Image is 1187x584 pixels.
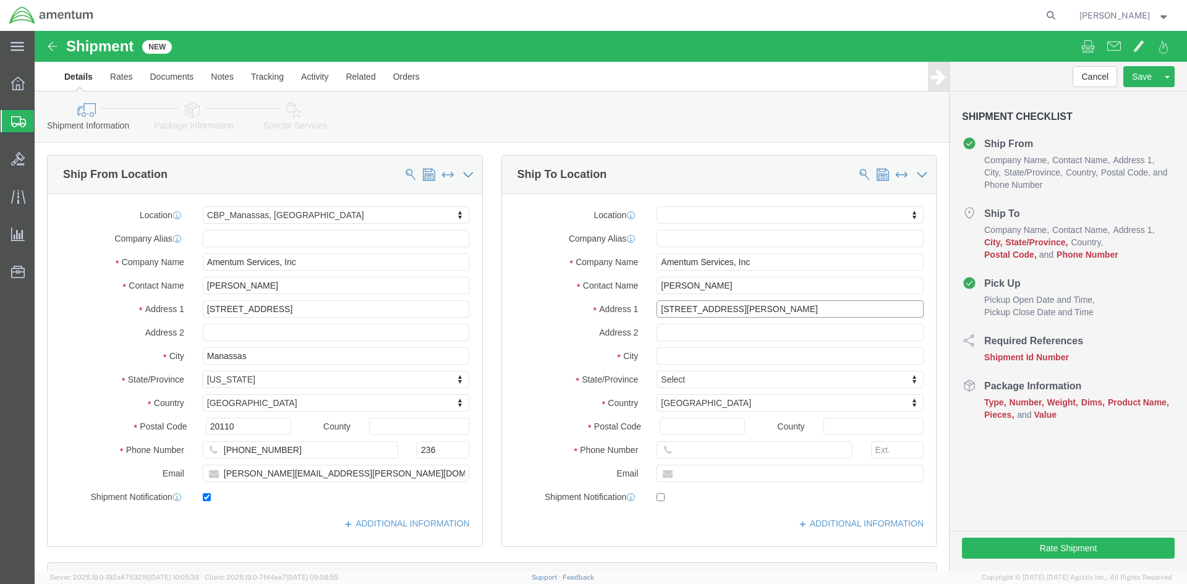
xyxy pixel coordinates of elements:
span: Client: 2025.19.0-7f44ea7 [205,573,338,581]
img: logo [9,6,94,25]
span: Copyright © [DATE]-[DATE] Agistix Inc., All Rights Reserved [982,572,1172,583]
span: Server: 2025.19.0-192a4753216 [49,573,199,581]
span: [DATE] 09:58:55 [286,573,338,581]
a: Support [532,573,563,581]
a: Feedback [563,573,594,581]
span: JONATHAN FLORY [1079,9,1150,22]
span: [DATE] 10:05:38 [149,573,199,581]
iframe: FS Legacy Container [35,31,1187,571]
button: [PERSON_NAME] [1079,8,1170,23]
